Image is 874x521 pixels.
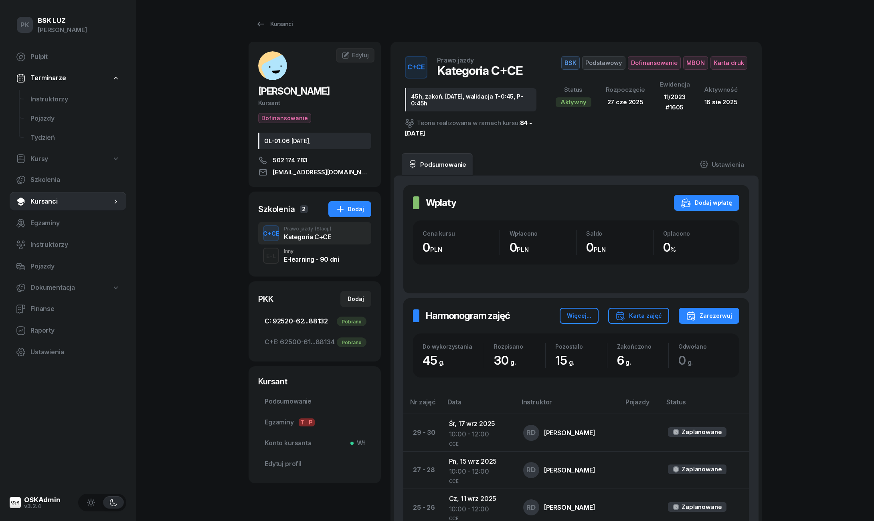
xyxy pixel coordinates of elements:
[30,175,120,185] span: Szkolenia
[258,333,371,352] a: C+E:62500-61...88134Pobrano
[567,311,591,321] div: Więcej...
[678,343,730,350] div: Odwołano
[423,230,500,237] div: Cena kursu
[315,226,332,231] span: (Stacj.)
[348,294,364,304] div: Dodaj
[403,414,443,451] td: 29 - 30
[674,195,739,211] button: Dodaj wpłatę
[560,308,599,324] button: Więcej...
[258,392,371,411] a: Podsumowanie
[437,57,474,63] div: Prawo jazdy
[10,279,126,297] a: Dokumentacja
[670,246,676,253] small: %
[430,246,442,253] small: PLN
[10,235,126,254] a: Instruktorzy
[494,343,545,350] div: Rozpisano
[258,413,371,432] a: EgzaminyTP
[307,418,315,426] span: P
[682,464,722,475] div: Zaplanowane
[608,308,669,324] button: Karta zajęć
[517,246,529,253] small: PLN
[561,56,747,70] button: BSKPodstawowyDofinansowanieMBONKarta druk
[402,153,473,176] a: Podsumowanie
[30,52,120,62] span: Pulpit
[617,343,668,350] div: Zakończono
[30,218,120,228] span: Egzaminy
[615,311,662,321] div: Karta zajęć
[606,85,645,95] div: Rozpoczęcie
[284,234,332,240] div: Kategoria C+CE
[405,118,536,139] div: Teoria realizowana w ramach kursu:
[628,56,681,70] span: Dofinansowanie
[258,244,371,267] button: E-LInnyE-learning - 90 dni
[510,230,577,237] div: Wpłacono
[510,240,577,255] div: 0
[260,228,283,238] div: C+CE
[582,56,625,70] span: Podstawowy
[443,414,517,451] td: Śr, 17 wrz 2025
[30,304,120,314] span: Finanse
[621,397,662,414] th: Pojazdy
[449,477,510,484] div: CCE
[24,503,61,509] div: v3.2.4
[30,133,120,143] span: Tydzień
[265,316,365,327] span: 92520-62...88132
[688,358,693,366] small: g.
[617,353,635,368] span: 6
[263,248,279,264] button: E-L
[449,440,510,446] div: CCE
[258,293,273,305] div: PKK
[265,337,365,347] span: 62500-61...88134
[265,396,365,407] span: Podsumowanie
[10,214,126,233] a: Egzaminy
[426,196,456,209] h2: Wpłaty
[30,261,120,272] span: Pojazdy
[263,251,279,261] div: E-L
[284,249,339,254] div: Inny
[10,257,126,276] a: Pojazdy
[38,25,87,35] div: [PERSON_NAME]
[258,113,311,123] button: Dofinansowanie
[10,69,126,87] a: Terminarze
[569,358,575,366] small: g.
[526,504,536,511] span: RD
[663,230,730,237] div: Opłacono
[544,504,595,511] div: [PERSON_NAME]
[258,85,330,97] span: [PERSON_NAME]
[24,497,61,503] div: OSKAdmin
[662,397,749,414] th: Status
[30,347,120,357] span: Ustawienia
[556,97,591,107] div: Aktywny
[449,429,510,440] div: 10:00 - 12:00
[20,22,30,28] span: PK
[404,61,428,74] div: C+CE
[678,353,697,368] span: 0
[265,417,365,428] span: Egzaminy
[660,79,690,90] div: Ewidencja
[249,16,300,32] a: Kursanci
[258,454,371,474] a: Edytuj profil
[544,430,595,436] div: [PERSON_NAME]
[10,150,126,168] a: Kursy
[710,56,747,70] span: Karta druk
[681,198,732,208] div: Dodaj wpłatę
[30,154,48,164] span: Kursy
[449,514,510,521] div: CCE
[265,459,365,469] span: Edytuj profil
[494,353,520,368] span: 30
[403,397,443,414] th: Nr zajęć
[265,337,278,347] span: C+E:
[258,168,371,177] a: [EMAIL_ADDRESS][DOMAIN_NAME]
[30,240,120,250] span: Instruktorzy
[10,343,126,362] a: Ustawienia
[426,309,510,322] h2: Harmonogram zajęć
[679,308,739,324] button: Zarezerwuj
[586,240,653,255] div: 0
[510,358,516,366] small: g.
[686,311,732,321] div: Zarezerwuj
[30,325,120,336] span: Raporty
[561,56,580,70] span: BSK
[660,92,690,112] div: 11/2023 #1605
[682,427,722,437] div: Zaplanowane
[300,205,308,213] span: 2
